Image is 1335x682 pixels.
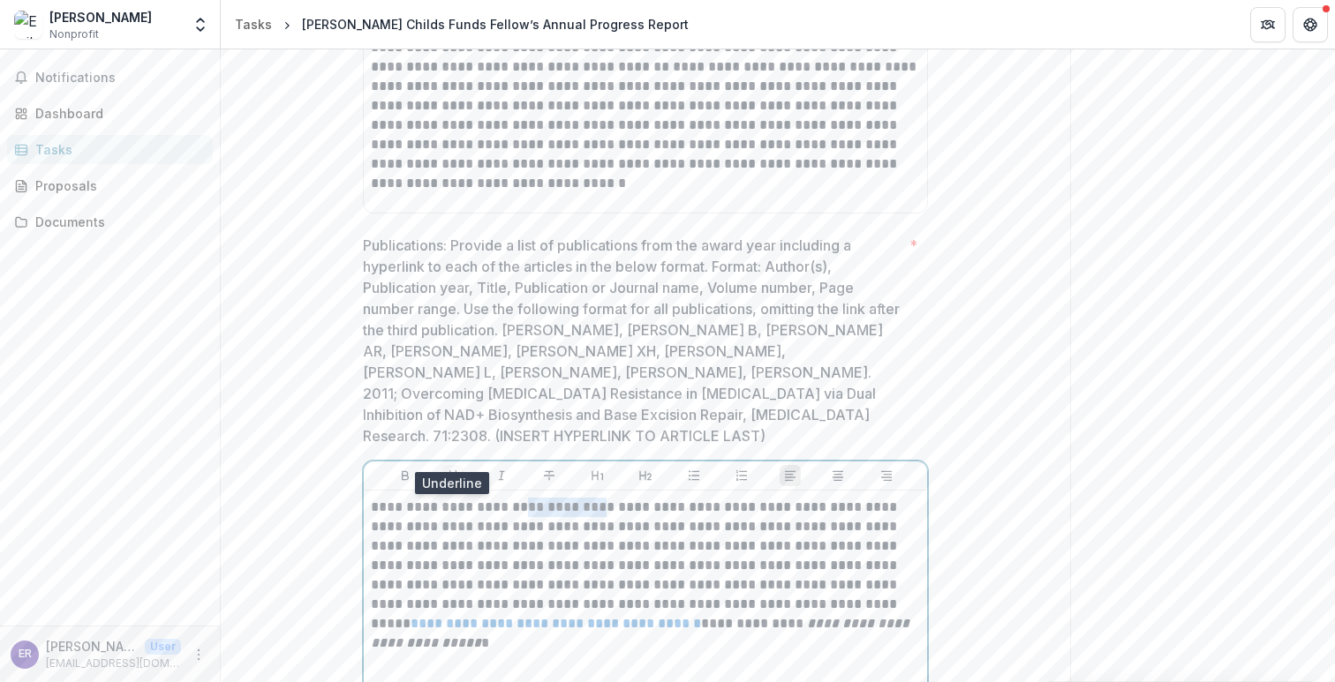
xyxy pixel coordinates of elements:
[363,235,902,446] p: Publications: Provide a list of publications from the award year including a hyperlink to each of...
[780,465,801,486] button: Align Left
[876,465,897,486] button: Align Right
[145,639,181,655] p: User
[683,465,705,486] button: Bullet List
[442,465,464,486] button: Underline
[49,26,99,42] span: Nonprofit
[1293,7,1328,42] button: Get Help
[35,71,206,86] span: Notifications
[539,465,560,486] button: Strike
[49,8,152,26] div: [PERSON_NAME]
[302,15,689,34] div: [PERSON_NAME] Childs Funds Fellow’s Annual Progress Report
[7,171,213,200] a: Proposals
[46,656,181,671] p: [EMAIL_ADDRESS][DOMAIN_NAME]
[1250,7,1286,42] button: Partners
[395,465,416,486] button: Bold
[19,648,32,660] div: Emily Jane Rundlet
[14,11,42,39] img: Emily Jane Rundlet
[731,465,752,486] button: Ordered List
[46,637,138,656] p: [PERSON_NAME]
[7,207,213,236] a: Documents
[7,64,213,92] button: Notifications
[228,11,696,37] nav: breadcrumb
[35,176,199,195] div: Proposals
[587,465,608,486] button: Heading 1
[7,135,213,164] a: Tasks
[188,644,209,665] button: More
[35,213,199,231] div: Documents
[35,140,199,159] div: Tasks
[188,7,213,42] button: Open entity switcher
[35,104,199,123] div: Dashboard
[235,15,272,34] div: Tasks
[228,11,279,37] a: Tasks
[7,99,213,128] a: Dashboard
[635,465,656,486] button: Heading 2
[491,465,512,486] button: Italicize
[827,465,849,486] button: Align Center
